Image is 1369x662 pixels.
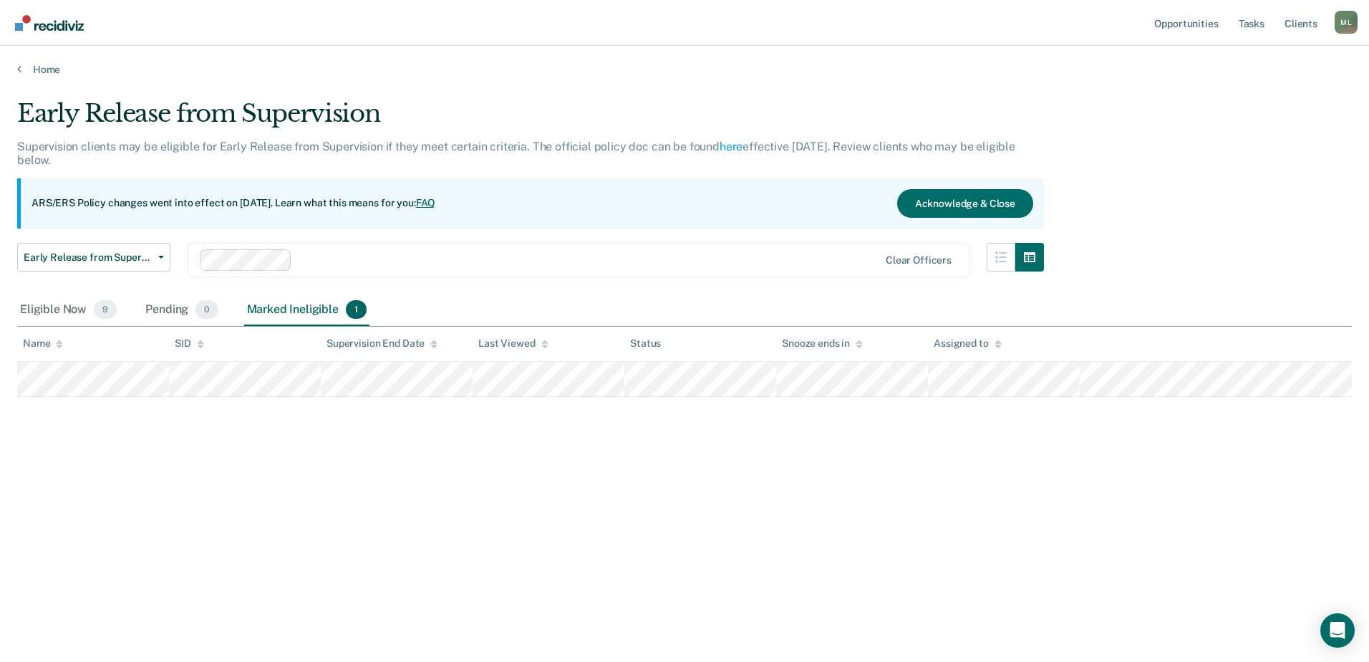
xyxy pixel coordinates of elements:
div: Clear officers [886,254,952,267]
img: Recidiviz [15,15,84,31]
div: Name [23,337,63,350]
div: Status [630,337,661,350]
div: Snooze ends in [782,337,863,350]
span: 0 [195,300,218,319]
div: Open Intercom Messenger [1320,613,1355,648]
div: Supervision End Date [326,337,437,350]
a: Home [17,63,1352,76]
span: 9 [94,300,117,319]
button: Early Release from Supervision [17,243,170,272]
div: Last Viewed [478,337,548,350]
div: Eligible Now9 [17,294,120,326]
button: Acknowledge & Close [897,189,1033,218]
div: Early Release from Supervision [17,99,1044,140]
div: Assigned to [934,337,1001,350]
div: Pending0 [142,294,221,326]
a: here [720,140,742,153]
button: Profile dropdown button [1335,11,1358,34]
span: 1 [346,300,367,319]
div: SID [175,337,204,350]
div: Marked Ineligible1 [244,294,370,326]
p: Supervision clients may be eligible for Early Release from Supervision if they meet certain crite... [17,140,1015,167]
div: M L [1335,11,1358,34]
a: FAQ [416,197,436,208]
p: ARS/ERS Policy changes went into effect on [DATE]. Learn what this means for you: [32,196,435,211]
span: Early Release from Supervision [24,251,153,264]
